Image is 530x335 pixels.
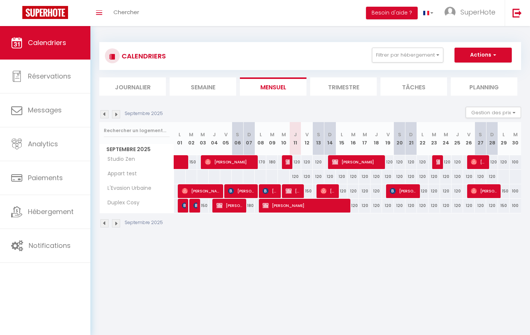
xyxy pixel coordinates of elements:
div: 100 [510,155,521,169]
p: Septembre 2025 [125,219,163,226]
span: [PERSON_NAME] [216,198,243,213]
abbr: J [456,131,459,138]
th: 06 [232,122,243,155]
img: logout [513,8,522,17]
th: 03 [197,122,209,155]
span: Paiements [28,173,63,182]
th: 12 [301,122,313,155]
div: 120 [359,184,370,198]
div: 120 [428,199,440,213]
div: 120 [370,170,382,184]
div: 120 [336,170,347,184]
th: 05 [220,122,232,155]
span: [PERSON_NAME] [436,155,440,169]
div: 120 [440,155,452,169]
span: Analytics [28,139,58,149]
div: 120 [452,199,463,213]
th: 25 [452,122,463,155]
div: 120 [290,155,301,169]
div: 120 [382,170,394,184]
div: 120 [394,170,405,184]
li: Journalier [99,77,166,96]
span: [PERSON_NAME] [228,184,255,198]
div: 120 [290,170,301,184]
div: 170 [255,155,266,169]
div: 120 [428,184,440,198]
span: [PERSON_NAME] [390,184,417,198]
abbr: D [247,131,251,138]
li: Trimestre [310,77,377,96]
th: 17 [359,122,370,155]
abbr: M [444,131,448,138]
th: 15 [336,122,347,155]
abbr: L [179,131,181,138]
abbr: J [375,131,378,138]
th: 29 [498,122,510,155]
div: 120 [370,199,382,213]
span: Appart test [101,170,139,178]
th: 01 [174,122,186,155]
div: 120 [498,155,510,169]
div: 120 [475,199,486,213]
abbr: D [328,131,332,138]
abbr: M [200,131,205,138]
abbr: J [294,131,297,138]
abbr: M [432,131,436,138]
th: 13 [313,122,324,155]
span: SuperHote [460,7,495,17]
li: Mensuel [240,77,306,96]
button: Actions [454,48,512,63]
th: 26 [463,122,475,155]
div: 120 [324,170,336,184]
abbr: S [479,131,482,138]
th: 30 [510,122,521,155]
span: [PERSON_NAME] [193,198,197,213]
th: 19 [382,122,394,155]
span: Messages [28,105,62,115]
th: 16 [347,122,359,155]
div: 150 [498,199,510,213]
div: 120 [359,199,370,213]
div: 120 [486,170,498,184]
span: [PERSON_NAME] [263,184,278,198]
div: 120 [313,155,324,169]
span: Septembre 2025 [100,144,174,155]
div: 120 [440,199,452,213]
th: 28 [486,122,498,155]
span: Réservations [28,71,71,81]
div: 150 [498,184,510,198]
abbr: J [213,131,216,138]
abbr: M [282,131,286,138]
span: [PERSON_NAME] [286,184,301,198]
div: 120 [428,170,440,184]
div: 120 [405,170,417,184]
abbr: M [363,131,367,138]
span: [PERSON_NAME] [332,155,382,169]
img: Super Booking [22,6,68,19]
th: 04 [209,122,220,155]
div: 120 [463,170,475,184]
th: 07 [243,122,255,155]
span: Studio Zen [101,155,137,163]
div: 120 [301,170,313,184]
th: 10 [278,122,289,155]
abbr: M [351,131,356,138]
span: L'Evasion Urbaine [101,184,153,192]
th: 21 [405,122,417,155]
div: 120 [347,184,359,198]
abbr: V [224,131,228,138]
span: Chercher [113,8,139,16]
span: Hébergement [28,207,74,216]
abbr: V [305,131,309,138]
button: Besoin d'aide ? [366,7,418,19]
button: Gestion des prix [466,107,521,118]
div: 120 [486,155,498,169]
div: 120 [463,199,475,213]
div: 150 [301,184,313,198]
abbr: L [502,131,505,138]
li: Tâches [380,77,447,96]
th: 09 [266,122,278,155]
abbr: M [189,131,193,138]
div: 100 [510,199,521,213]
div: 120 [394,155,405,169]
